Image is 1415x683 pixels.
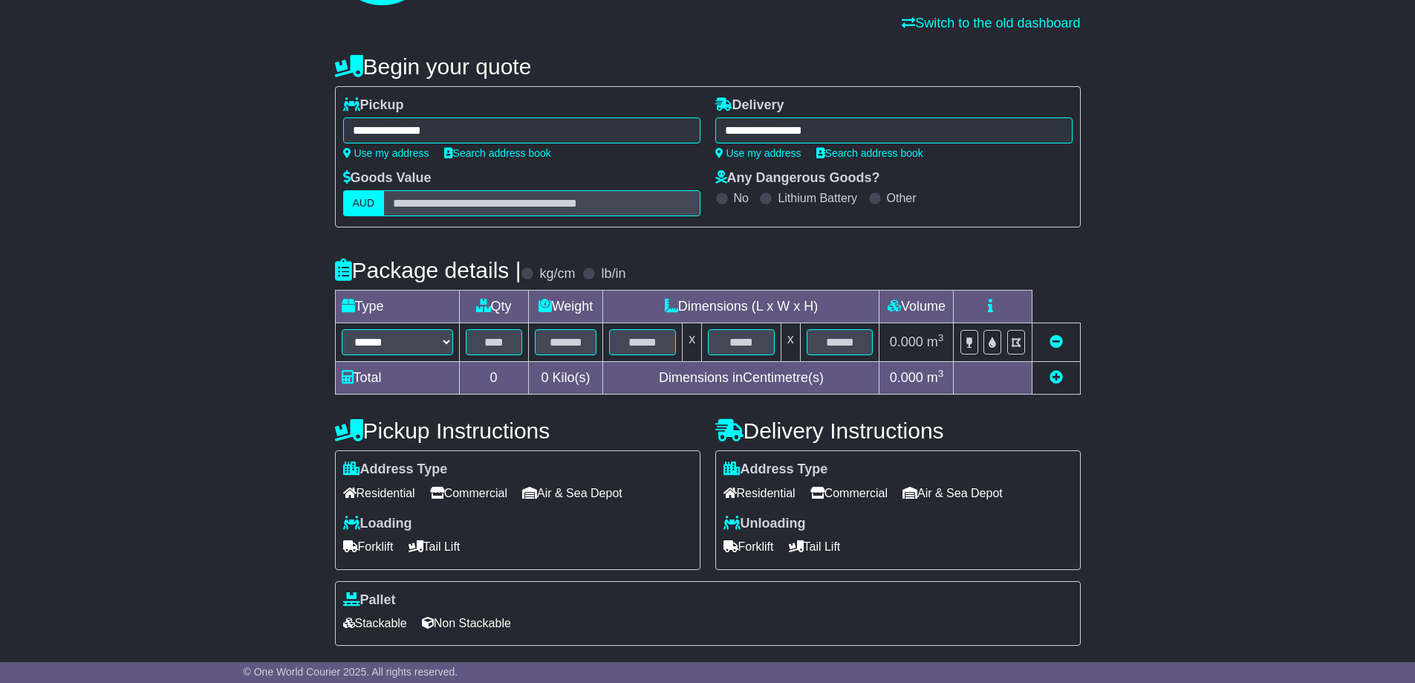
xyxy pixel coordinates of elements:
[459,362,528,395] td: 0
[522,482,622,505] span: Air & Sea Depot
[343,516,412,532] label: Loading
[601,266,625,282] label: lb/in
[938,368,944,379] sup: 3
[422,612,511,635] span: Non Stackable
[343,190,385,216] label: AUD
[715,97,784,114] label: Delivery
[890,370,923,385] span: 0.000
[778,191,857,205] label: Lithium Battery
[459,291,528,323] td: Qty
[938,332,944,343] sup: 3
[343,535,394,558] span: Forklift
[335,362,459,395] td: Total
[528,291,603,323] td: Weight
[789,535,841,558] span: Tail Lift
[723,516,806,532] label: Unloading
[528,362,603,395] td: Kilo(s)
[781,323,800,362] td: x
[927,334,944,349] span: m
[603,291,879,323] td: Dimensions (L x W x H)
[723,482,796,505] span: Residential
[715,418,1081,443] h4: Delivery Instructions
[444,147,551,159] a: Search address book
[902,482,1003,505] span: Air & Sea Depot
[335,418,700,443] h4: Pickup Instructions
[715,147,801,159] a: Use my address
[343,482,415,505] span: Residential
[335,291,459,323] td: Type
[723,535,774,558] span: Forklift
[1050,334,1063,349] a: Remove this item
[723,462,828,478] label: Address Type
[683,323,702,362] td: x
[810,482,888,505] span: Commercial
[879,291,954,323] td: Volume
[890,334,923,349] span: 0.000
[715,170,880,187] label: Any Dangerous Goods?
[734,191,749,205] label: No
[343,462,448,478] label: Address Type
[335,258,521,282] h4: Package details |
[927,370,944,385] span: m
[603,362,879,395] td: Dimensions in Centimetre(s)
[343,147,429,159] a: Use my address
[816,147,923,159] a: Search address book
[335,54,1081,79] h4: Begin your quote
[244,666,458,678] span: © One World Courier 2025. All rights reserved.
[343,612,407,635] span: Stackable
[430,482,507,505] span: Commercial
[887,191,917,205] label: Other
[902,16,1080,30] a: Switch to the old dashboard
[1050,370,1063,385] a: Add new item
[343,170,432,187] label: Goods Value
[409,535,461,558] span: Tail Lift
[343,592,396,609] label: Pallet
[343,97,404,114] label: Pickup
[539,266,575,282] label: kg/cm
[541,370,548,385] span: 0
